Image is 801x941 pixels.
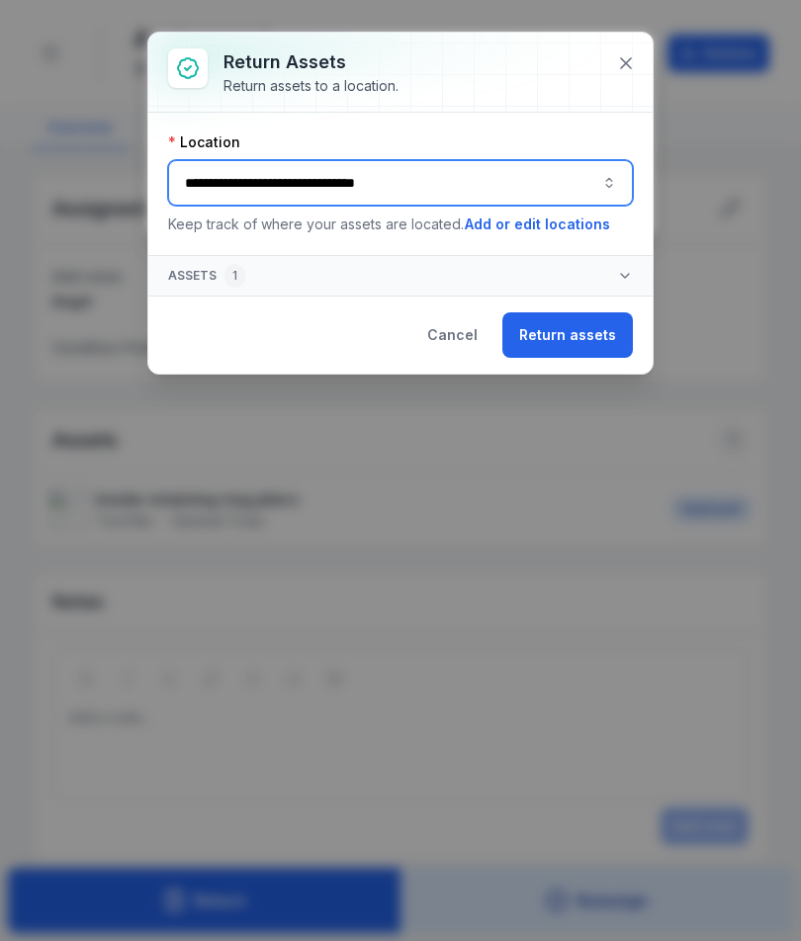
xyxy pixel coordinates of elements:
[223,76,399,96] div: Return assets to a location.
[168,214,633,235] p: Keep track of where your assets are located.
[168,264,245,288] span: Assets
[148,256,653,296] button: Assets1
[224,264,245,288] div: 1
[502,312,633,358] button: Return assets
[223,48,399,76] h3: Return assets
[464,214,611,235] button: Add or edit locations
[168,132,240,152] label: Location
[410,312,494,358] button: Cancel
